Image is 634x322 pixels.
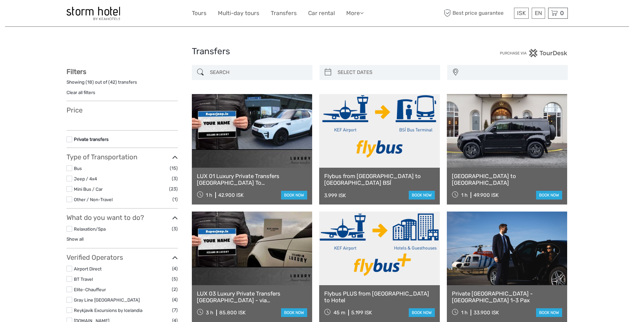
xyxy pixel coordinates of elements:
span: (3) [172,175,178,182]
img: 100-ccb843ef-9ccf-4a27-8048-e049ba035d15_logo_small.jpg [67,7,120,20]
strong: Filters [67,68,86,76]
span: (7) [172,306,178,314]
div: 5.199 ISK [351,310,372,316]
span: 45 m [334,310,345,316]
a: Show all [67,236,84,242]
a: Gray Line [GEOGRAPHIC_DATA] [74,297,140,303]
span: (4) [172,296,178,304]
a: Transfers [271,8,297,18]
span: ISK [517,10,526,16]
span: (2) [172,286,178,293]
a: book now [409,191,435,199]
span: (4) [172,265,178,272]
h3: Verified Operators [67,253,178,261]
a: book now [536,308,562,317]
a: BT Travel [74,276,93,282]
a: Clear all filters [67,90,95,95]
a: book now [281,308,307,317]
a: book now [409,308,435,317]
div: 85.800 ISK [219,310,246,316]
label: 42 [110,79,115,85]
a: Reykjavik Excursions by Icelandia [74,308,142,313]
span: (23) [169,185,178,193]
a: Other / Non-Travel [74,197,113,202]
a: Airport Direct [74,266,102,271]
div: Showing ( ) out of ( ) transfers [67,79,178,89]
span: 1 h [461,192,468,198]
a: Jeep / 4x4 [74,176,97,181]
a: Car rental [308,8,335,18]
a: LUX 01 Luxury Private Transfers [GEOGRAPHIC_DATA] To [GEOGRAPHIC_DATA] [197,173,307,186]
span: 1 h [206,192,212,198]
a: Multi-day tours [218,8,259,18]
span: (5) [172,275,178,283]
label: 18 [87,79,92,85]
a: Flybus from [GEOGRAPHIC_DATA] to [GEOGRAPHIC_DATA] BSÍ [324,173,435,186]
span: 3 h [206,310,213,316]
h1: Transfers [192,46,442,57]
a: book now [281,191,307,199]
div: 33.900 ISK [474,310,499,316]
a: Flybus PLUS from [GEOGRAPHIC_DATA] to Hotel [324,290,435,304]
a: Relaxation/Spa [74,226,106,232]
span: (1) [172,195,178,203]
h3: Price [67,106,178,114]
a: Bus [74,166,82,171]
a: More [346,8,364,18]
a: Private transfers [74,137,109,142]
a: [GEOGRAPHIC_DATA] to [GEOGRAPHIC_DATA] [452,173,562,186]
a: Elite-Chauffeur [74,287,106,292]
div: 42.900 ISK [218,192,244,198]
h3: Type of Transportation [67,153,178,161]
span: Best price guarantee [442,8,512,19]
a: Private [GEOGRAPHIC_DATA] - [GEOGRAPHIC_DATA] 1-3 Pax [452,290,562,304]
a: LUX 03 Luxury Private Transfers [GEOGRAPHIC_DATA] - via [GEOGRAPHIC_DATA] or via [GEOGRAPHIC_DATA... [197,290,307,304]
div: 49.900 ISK [474,192,499,198]
span: 0 [559,10,565,16]
img: PurchaseViaTourDesk.png [500,49,567,57]
a: book now [536,191,562,199]
a: Mini Bus / Car [74,186,103,192]
span: 1 h [461,310,468,316]
div: 3.999 ISK [324,192,346,198]
h3: What do you want to do? [67,214,178,222]
input: SEARCH [207,67,309,78]
div: EN [532,8,545,19]
input: SELECT DATES [335,67,437,78]
span: (15) [170,164,178,172]
span: (3) [172,225,178,233]
a: Tours [192,8,207,18]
